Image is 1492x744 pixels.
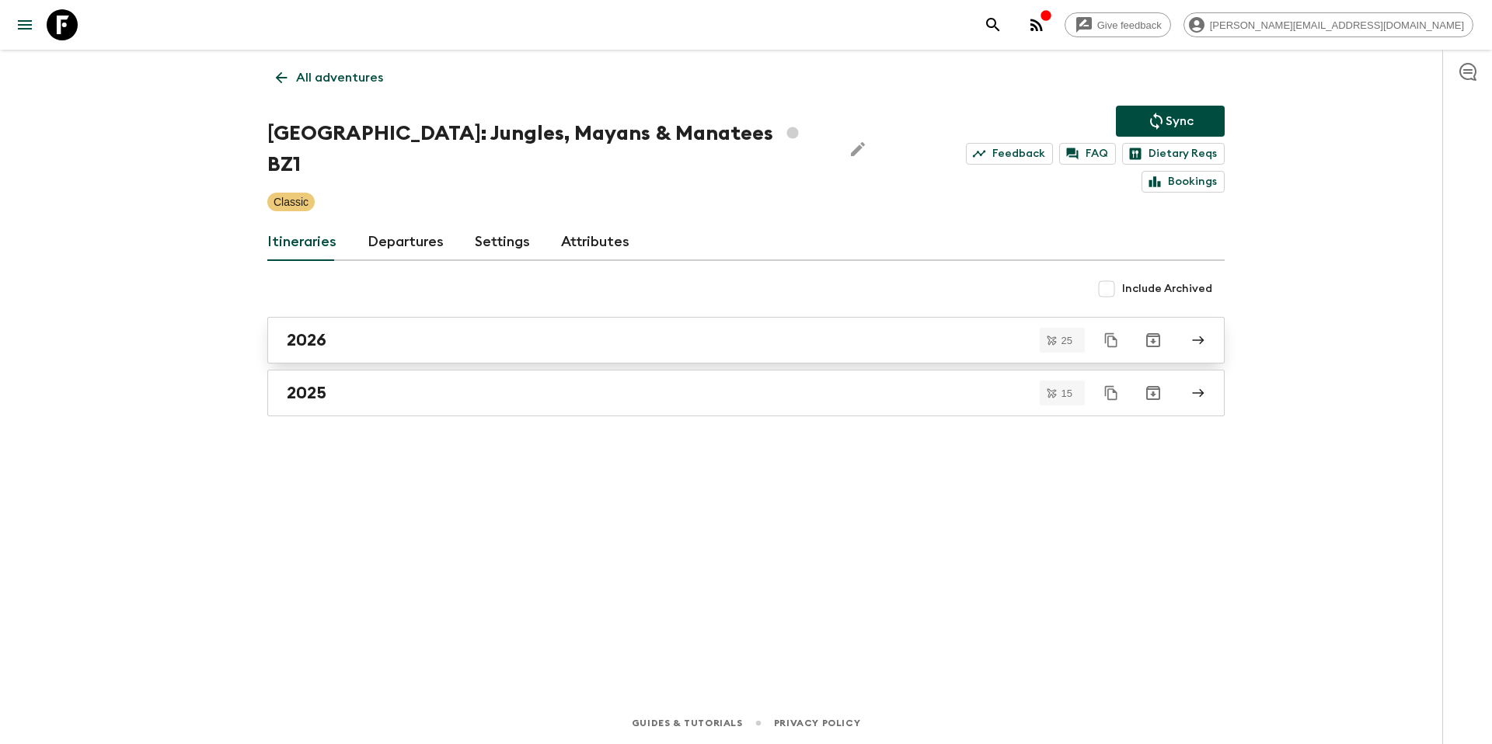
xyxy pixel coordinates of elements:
[267,317,1225,363] a: 2026
[966,143,1053,165] a: Feedback
[1122,281,1212,297] span: Include Archived
[1138,377,1169,409] button: Archive
[274,194,309,210] p: Classic
[9,9,40,40] button: menu
[1052,335,1082,346] span: 25
[267,62,392,93] a: All adventures
[267,224,336,261] a: Itineraries
[475,224,530,261] a: Settings
[1116,106,1225,137] button: Sync adventure departures to the booking engine
[368,224,444,261] a: Departures
[1052,388,1082,398] span: 15
[632,714,743,732] a: Guides & Tutorials
[978,9,1009,40] button: search adventures
[267,370,1225,416] a: 2025
[287,383,326,403] h2: 2025
[1142,171,1225,193] a: Bookings
[1065,12,1171,37] a: Give feedback
[1059,143,1116,165] a: FAQ
[1183,12,1473,37] div: [PERSON_NAME][EMAIL_ADDRESS][DOMAIN_NAME]
[561,224,629,261] a: Attributes
[1122,143,1225,165] a: Dietary Reqs
[1138,325,1169,356] button: Archive
[287,330,326,350] h2: 2026
[842,118,873,180] button: Edit Adventure Title
[296,68,383,87] p: All adventures
[267,118,830,180] h1: [GEOGRAPHIC_DATA]: Jungles, Mayans & Manatees BZ1
[1201,19,1473,31] span: [PERSON_NAME][EMAIL_ADDRESS][DOMAIN_NAME]
[1166,112,1194,130] p: Sync
[1097,326,1125,354] button: Duplicate
[1097,379,1125,407] button: Duplicate
[774,714,860,732] a: Privacy Policy
[1089,19,1170,31] span: Give feedback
